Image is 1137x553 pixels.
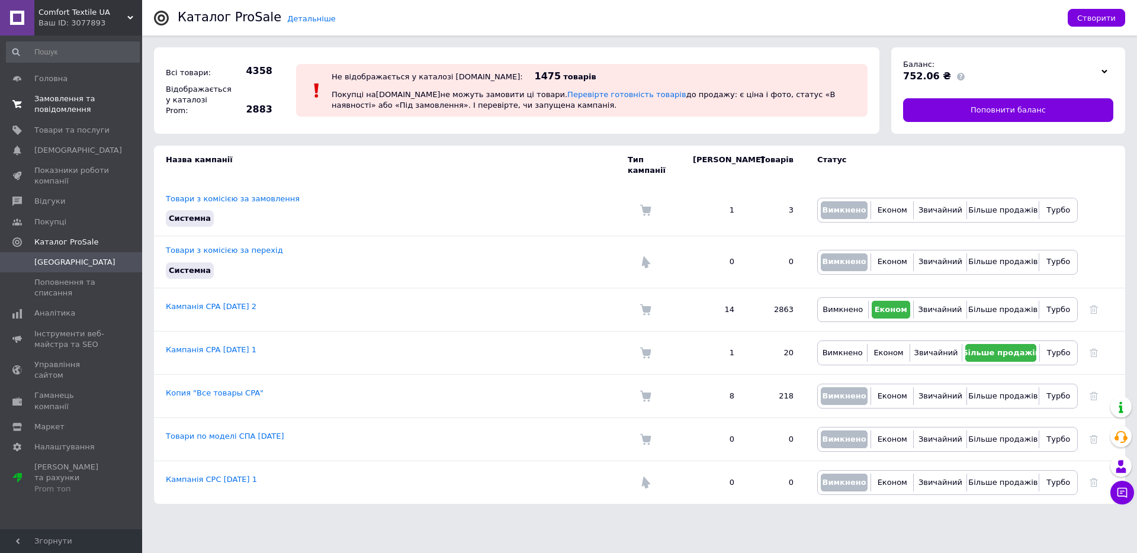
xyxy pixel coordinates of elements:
[913,344,959,362] button: Звичайний
[874,387,910,405] button: Економ
[34,165,110,187] span: Показники роботи компанії
[1090,391,1098,400] a: Видалити
[34,196,65,207] span: Відгуки
[681,461,746,504] td: 0
[822,435,866,443] span: Вимкнено
[1090,305,1098,314] a: Видалити
[567,90,686,99] a: Перевірте готовність товарів
[34,125,110,136] span: Товари та послуги
[1046,305,1070,314] span: Турбо
[1110,481,1134,504] button: Чат з покупцем
[917,430,963,448] button: Звичайний
[746,185,805,236] td: 3
[166,302,256,311] a: Кампанія CPA [DATE] 2
[746,461,805,504] td: 0
[640,433,651,445] img: Комісія за замовлення
[34,217,66,227] span: Покупці
[166,194,300,203] a: Товари з комісією за замовлення
[166,246,283,255] a: Товари з комісією за перехід
[874,474,910,491] button: Економ
[746,331,805,374] td: 20
[746,146,805,185] td: Товарів
[968,435,1038,443] span: Більше продажів
[1068,9,1125,27] button: Створити
[968,391,1038,400] span: Більше продажів
[34,329,110,350] span: Інструменти веб-майстра та SEO
[970,474,1036,491] button: Більше продажів
[821,474,868,491] button: Вимкнено
[917,253,963,271] button: Звичайний
[287,14,336,23] a: Детальніше
[34,308,75,319] span: Аналітика
[821,201,868,219] button: Вимкнено
[917,301,963,319] button: Звичайний
[917,474,963,491] button: Звичайний
[878,478,907,487] span: Економ
[970,387,1036,405] button: Більше продажів
[332,72,523,81] div: Не відображається у каталозі [DOMAIN_NAME]:
[34,484,110,494] div: Prom топ
[169,266,211,275] span: Системна
[166,388,264,397] a: Копия "Все товары CPA"
[1042,253,1074,271] button: Турбо
[878,391,907,400] span: Економ
[822,478,866,487] span: Вимкнено
[970,430,1036,448] button: Більше продажів
[34,237,98,247] span: Каталог ProSale
[746,417,805,461] td: 0
[878,205,907,214] span: Економ
[968,205,1038,214] span: Більше продажів
[34,94,110,115] span: Замовлення та повідомлення
[169,214,211,223] span: Системна
[970,253,1036,271] button: Більше продажів
[1047,348,1071,357] span: Турбо
[681,185,746,236] td: 1
[903,70,951,82] span: 752.06 ₴
[878,257,907,266] span: Економ
[968,305,1038,314] span: Більше продажів
[231,103,272,116] span: 2883
[823,348,863,357] span: Вимкнено
[746,288,805,331] td: 2863
[918,257,962,266] span: Звичайний
[681,417,746,461] td: 0
[1042,387,1074,405] button: Турбо
[166,432,284,441] a: Товари по моделі СПА [DATE]
[971,105,1046,115] span: Поповнити баланс
[6,41,140,63] input: Пошук
[918,305,962,314] span: Звичайний
[34,390,110,411] span: Гаманець компанії
[968,478,1038,487] span: Більше продажів
[308,82,326,99] img: :exclamation:
[178,11,281,24] div: Каталог ProSale
[34,277,110,298] span: Поповнення та списання
[970,201,1036,219] button: Більше продажів
[1046,257,1070,266] span: Турбо
[903,98,1113,122] a: Поповнити баланс
[823,305,863,314] span: Вимкнено
[1042,474,1074,491] button: Турбо
[1043,344,1074,362] button: Турбо
[640,304,651,316] img: Комісія за замовлення
[34,145,122,156] span: [DEMOGRAPHIC_DATA]
[962,348,1040,357] span: Більше продажів
[563,72,596,81] span: товарів
[166,345,256,354] a: Кампанія CPA [DATE] 1
[681,146,746,185] td: [PERSON_NAME]
[822,257,866,266] span: Вимкнено
[917,387,963,405] button: Звичайний
[874,430,910,448] button: Економ
[970,301,1036,319] button: Більше продажів
[640,477,651,488] img: Комісія за перехід
[231,65,272,78] span: 4358
[1042,201,1074,219] button: Турбо
[746,236,805,288] td: 0
[166,475,257,484] a: Кампанія CPC [DATE] 1
[34,359,110,381] span: Управління сайтом
[1090,435,1098,443] a: Видалити
[918,435,962,443] span: Звичайний
[821,430,868,448] button: Вимкнено
[1046,205,1070,214] span: Турбо
[1046,435,1070,443] span: Турбо
[822,205,866,214] span: Вимкнено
